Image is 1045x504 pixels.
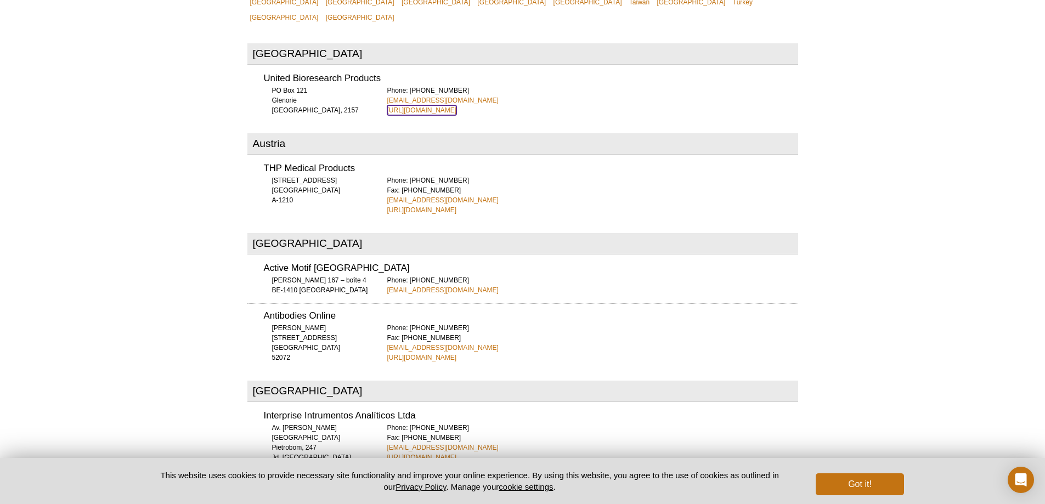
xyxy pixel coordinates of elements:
button: cookie settings [499,482,553,491]
div: Phone: [PHONE_NUMBER] [387,86,798,115]
a: [URL][DOMAIN_NAME] [387,205,457,215]
a: [EMAIL_ADDRESS][DOMAIN_NAME] [387,195,499,205]
a: [URL][DOMAIN_NAME] [387,452,457,462]
a: [EMAIL_ADDRESS][DOMAIN_NAME] [387,343,499,353]
h2: [GEOGRAPHIC_DATA] [247,43,798,65]
a: [EMAIL_ADDRESS][DOMAIN_NAME] [387,285,499,295]
div: Phone: [PHONE_NUMBER] Fax: [PHONE_NUMBER] [387,323,798,363]
p: This website uses cookies to provide necessary site functionality and improve your online experie... [142,469,798,492]
div: Av. [PERSON_NAME][GEOGRAPHIC_DATA] Pietrobom, 247 Jd. [GEOGRAPHIC_DATA] Paulínia SP, 13140-000 [264,423,374,472]
a: [URL][DOMAIN_NAME] [387,105,457,115]
a: [URL][DOMAIN_NAME] [387,353,457,363]
a: [GEOGRAPHIC_DATA] [323,10,397,25]
div: PO Box 121 Glenorie [GEOGRAPHIC_DATA], 2157 [264,86,374,115]
button: Got it! [816,473,903,495]
h3: THP Medical Products [264,164,798,173]
h3: Active Motif [GEOGRAPHIC_DATA] [264,264,798,273]
div: [PERSON_NAME] 167 – boîte 4 BE-1410 [GEOGRAPHIC_DATA] [264,275,374,295]
h2: [GEOGRAPHIC_DATA] [247,233,798,254]
h2: [GEOGRAPHIC_DATA] [247,381,798,402]
div: [STREET_ADDRESS] [GEOGRAPHIC_DATA] A-1210 [264,175,374,205]
a: [EMAIL_ADDRESS][DOMAIN_NAME] [387,95,499,105]
a: [EMAIL_ADDRESS][DOMAIN_NAME] [387,443,499,452]
div: [PERSON_NAME][STREET_ADDRESS] [GEOGRAPHIC_DATA] 52072 [264,323,374,363]
a: Privacy Policy [396,482,446,491]
div: Phone: [PHONE_NUMBER] Fax: [PHONE_NUMBER] [387,423,798,462]
div: Phone: [PHONE_NUMBER] [387,275,798,295]
h2: Austria [247,133,798,155]
a: [GEOGRAPHIC_DATA] [247,10,321,25]
h3: Interprise Intrumentos Analíticos Ltda [264,411,798,421]
div: Open Intercom Messenger [1008,467,1034,493]
div: Phone: [PHONE_NUMBER] Fax: [PHONE_NUMBER] [387,175,798,215]
h3: United Bioresearch Products [264,74,798,83]
h3: Antibodies Online [264,312,798,321]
